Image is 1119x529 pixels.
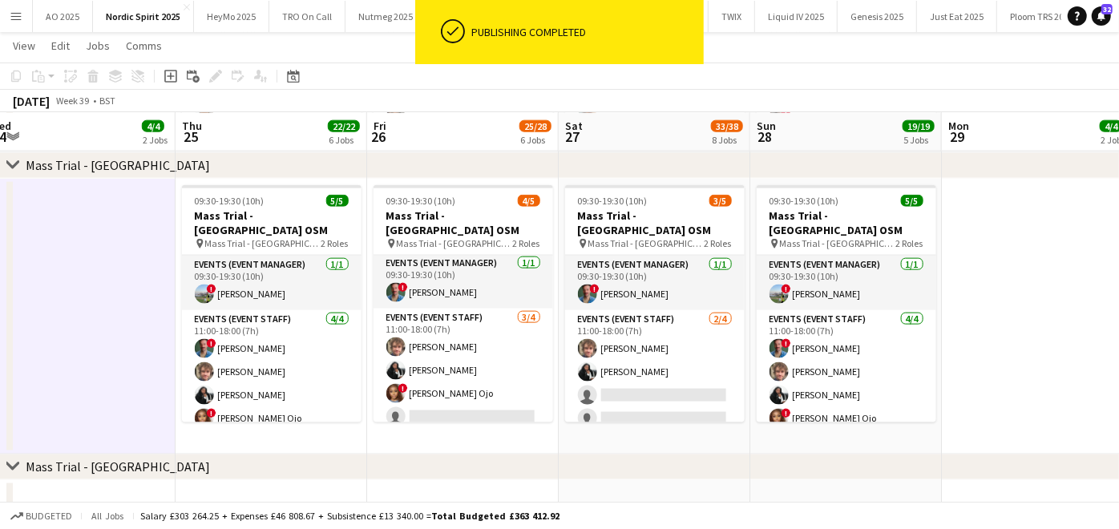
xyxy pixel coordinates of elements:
button: TWIX [709,1,755,32]
div: Publishing completed [471,25,697,39]
a: 32 [1092,6,1111,26]
button: Nordic Spirit 2025 [93,1,194,32]
button: Liquid IV 2025 [755,1,838,32]
button: Genesis 2025 [838,1,917,32]
button: Budgeted [8,507,75,525]
div: Salary £303 264.25 + Expenses £46 808.67 + Subsistence £13 340.00 = [140,510,559,522]
span: Comms [126,38,162,53]
button: Nutmeg 2025 [345,1,426,32]
button: Just Eat 2025 [917,1,997,32]
button: AO 2025 [33,1,93,32]
span: Total Budgeted £363 412.92 [431,510,559,522]
a: View [6,35,42,56]
div: [DATE] [13,93,50,109]
span: Jobs [86,38,110,53]
a: Comms [119,35,168,56]
span: 32 [1101,4,1113,14]
a: Jobs [79,35,116,56]
div: BST [99,95,115,107]
div: Mass Trial - [GEOGRAPHIC_DATA] [26,157,210,173]
button: HeyMo 2025 [194,1,269,32]
button: TRO On Call [269,1,345,32]
span: All jobs [88,510,127,522]
span: Budgeted [26,511,72,522]
span: Week 39 [53,95,93,107]
div: Mass Trial - [GEOGRAPHIC_DATA] [26,458,210,474]
span: View [13,38,35,53]
a: Edit [45,35,76,56]
span: Edit [51,38,70,53]
button: Ploom TRS 2025 [997,1,1087,32]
